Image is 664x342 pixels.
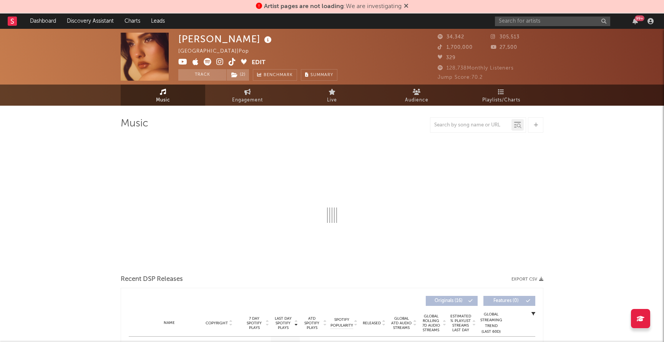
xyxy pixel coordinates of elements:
span: Live [327,96,337,105]
input: Search by song name or URL [430,122,511,128]
span: Benchmark [264,71,293,80]
span: Estimated % Playlist Streams Last Day [450,314,471,332]
span: Global ATD Audio Streams [391,316,412,330]
a: Benchmark [253,69,297,81]
span: : We are investigating [264,3,402,10]
a: Dashboard [25,13,61,29]
span: 329 [438,55,456,60]
a: Live [290,85,374,106]
span: Music [156,96,170,105]
span: 305,513 [491,35,520,40]
span: Recent DSP Releases [121,275,183,284]
span: 34,342 [438,35,464,40]
div: [PERSON_NAME] [178,33,274,45]
a: Music [121,85,205,106]
span: 1,700,000 [438,45,473,50]
a: Leads [146,13,170,29]
div: Global Streaming Trend (Last 60D) [480,312,503,335]
input: Search for artists [495,17,610,26]
span: Last Day Spotify Plays [273,316,293,330]
button: Edit [252,58,266,68]
a: Playlists/Charts [459,85,543,106]
span: Playlists/Charts [482,96,520,105]
span: Originals ( 16 ) [431,299,466,303]
span: 128,738 Monthly Listeners [438,66,514,71]
span: ( 2 ) [226,69,249,81]
span: ATD Spotify Plays [302,316,322,330]
span: Summary [310,73,333,77]
span: 7 Day Spotify Plays [244,316,264,330]
span: Global Rolling 7D Audio Streams [420,314,442,332]
button: 99+ [632,18,638,24]
a: Discovery Assistant [61,13,119,29]
span: Artist pages are not loading [264,3,344,10]
button: (2) [227,69,249,81]
span: Released [363,321,381,325]
a: Charts [119,13,146,29]
span: Spotify Popularity [330,317,353,329]
div: Name [144,320,194,326]
button: Track [178,69,226,81]
button: Export CSV [511,277,543,282]
span: Dismiss [404,3,408,10]
button: Summary [301,69,337,81]
span: 27,500 [491,45,517,50]
span: Jump Score: 70.2 [438,75,483,80]
a: Engagement [205,85,290,106]
button: Originals(16) [426,296,478,306]
span: Audience [405,96,428,105]
button: Features(0) [483,296,535,306]
span: Engagement [232,96,263,105]
a: Audience [374,85,459,106]
div: [GEOGRAPHIC_DATA] | Pop [178,47,258,56]
span: Features ( 0 ) [488,299,524,303]
div: 99 + [635,15,644,21]
span: Copyright [206,321,228,325]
